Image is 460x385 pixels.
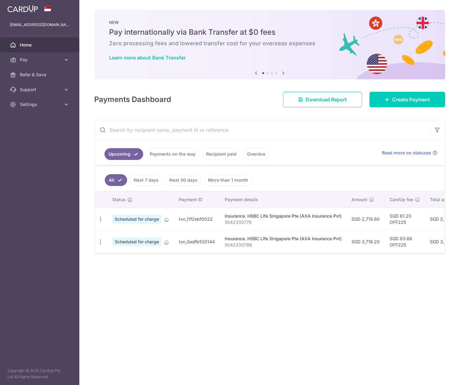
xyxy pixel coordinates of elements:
[243,148,269,160] a: Overdue
[7,5,38,12] img: CardUp
[20,86,61,93] span: Support
[369,92,445,107] a: Create Payment
[174,192,220,208] th: Payment ID
[430,197,450,203] span: Total amt.
[112,215,161,223] span: Scheduled for charge
[112,197,126,203] span: Status
[94,10,445,79] img: Bank transfer banner
[420,366,454,382] iframe: Opens a widget where you can find more information
[174,230,220,253] td: txn_0edfb530144
[202,148,241,160] a: Recipient paid
[390,197,413,203] span: CardUp fee
[306,96,347,103] span: Download Report
[392,96,430,103] span: Create Payment
[20,57,61,63] span: Pay
[20,101,61,108] span: Settings
[204,174,252,186] a: More than 1 month
[382,150,431,156] span: Read more on statuses
[165,174,201,186] a: Next 30 days
[94,94,171,105] h4: Payments Dashboard
[225,242,342,248] p: 5042330786
[385,230,425,253] td: SGD 83.66 OFF225
[109,27,430,37] h5: Pay internationally via Bank Transfer at $0 fees
[112,237,161,246] span: Scheduled for charge
[95,120,430,140] input: Search by recipient name, payment id or reference
[105,174,127,186] a: All
[20,42,61,48] span: Home
[385,208,425,230] td: SGD 61.20 OFF225
[20,72,61,78] span: Refer & Save
[220,192,347,208] th: Payment details
[146,148,200,160] a: Payments on the way
[10,22,69,28] p: [EMAIL_ADDRESS][DOMAIN_NAME]
[174,208,220,230] td: txn_11f2ebf0022
[347,230,385,253] td: SGD 3,718.20
[130,174,163,186] a: Next 7 days
[352,197,367,203] span: Amount
[347,208,385,230] td: SGD 2,719.80
[283,92,362,107] a: Download Report
[104,148,143,160] a: Upcoming
[225,213,342,219] div: Insurance. HSBC LIfe Singapore Pte (AXA Insurance Pvt)
[109,40,430,47] h6: Zero processing fees and lowered transfer cost for your overseas expenses
[225,236,342,242] div: Insurance. HSBC LIfe Singapore Pte (AXA Insurance Pvt)
[109,55,186,61] a: Learn more about Bank Transfer
[382,150,437,156] a: Read more on statuses
[109,20,430,25] p: NEW
[225,219,342,225] p: 5042330778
